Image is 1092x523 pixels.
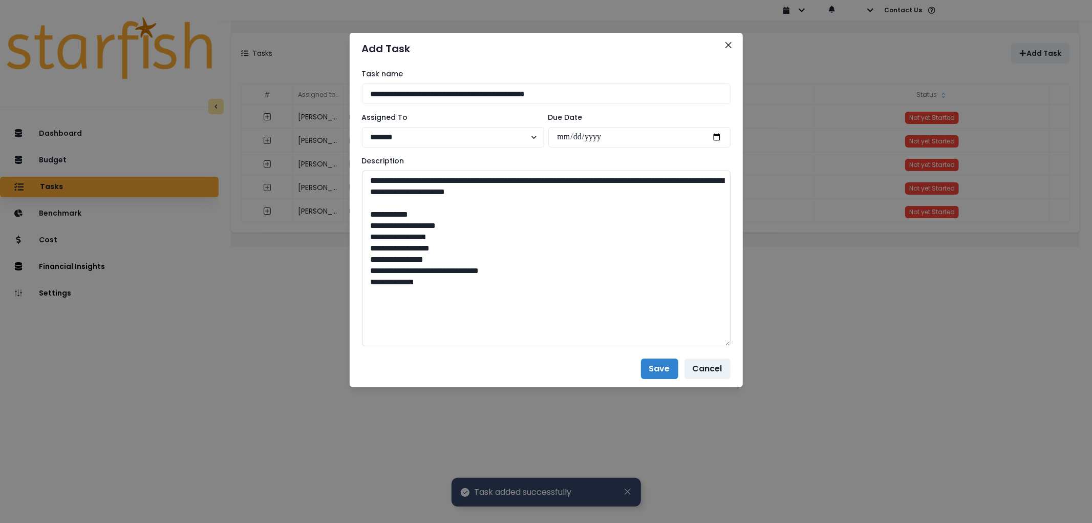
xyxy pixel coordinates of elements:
label: Due Date [548,112,724,123]
label: Assigned To [362,112,538,123]
label: Description [362,156,724,166]
label: Task name [362,69,724,79]
button: Close [720,37,737,53]
header: Add Task [350,33,743,65]
button: Save [641,359,678,379]
button: Cancel [684,359,731,379]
